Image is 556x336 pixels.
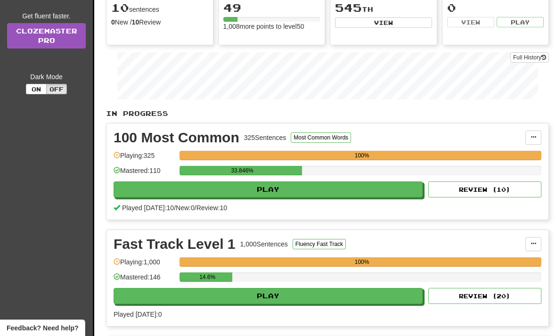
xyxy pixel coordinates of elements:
[335,1,362,14] span: 545
[111,1,129,14] span: 10
[182,151,541,160] div: 100%
[182,272,232,282] div: 14.6%
[335,17,432,28] button: View
[447,17,494,27] button: View
[174,204,176,212] span: /
[293,239,346,249] button: Fluency Fast Track
[196,204,227,212] span: Review: 10
[223,22,320,31] div: 1,008 more points to level 50
[122,204,174,212] span: Played [DATE]: 10
[46,84,67,94] button: Off
[176,204,195,212] span: New: 0
[114,272,175,288] div: Mastered: 146
[244,133,286,142] div: 325 Sentences
[291,132,351,143] button: Most Common Words
[26,84,47,94] button: On
[111,17,208,27] div: New / Review
[132,18,139,26] strong: 10
[114,288,423,304] button: Play
[428,181,541,197] button: Review (10)
[497,17,544,27] button: Play
[111,2,208,14] div: sentences
[114,151,175,166] div: Playing: 325
[428,288,541,304] button: Review (20)
[114,131,239,145] div: 100 Most Common
[7,72,86,82] div: Dark Mode
[7,11,86,21] div: Get fluent faster.
[240,239,288,249] div: 1,000 Sentences
[335,2,432,14] div: th
[195,204,196,212] span: /
[106,109,549,118] p: In Progress
[182,166,302,175] div: 33.846%
[114,181,423,197] button: Play
[182,257,541,267] div: 100%
[111,18,115,26] strong: 0
[114,311,162,318] span: Played [DATE]: 0
[114,257,175,273] div: Playing: 1,000
[223,2,320,14] div: 49
[7,23,86,49] a: ClozemasterPro
[510,52,549,63] button: Full History
[114,237,236,251] div: Fast Track Level 1
[114,166,175,181] div: Mastered: 110
[7,323,78,333] span: Open feedback widget
[447,2,544,14] div: 0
